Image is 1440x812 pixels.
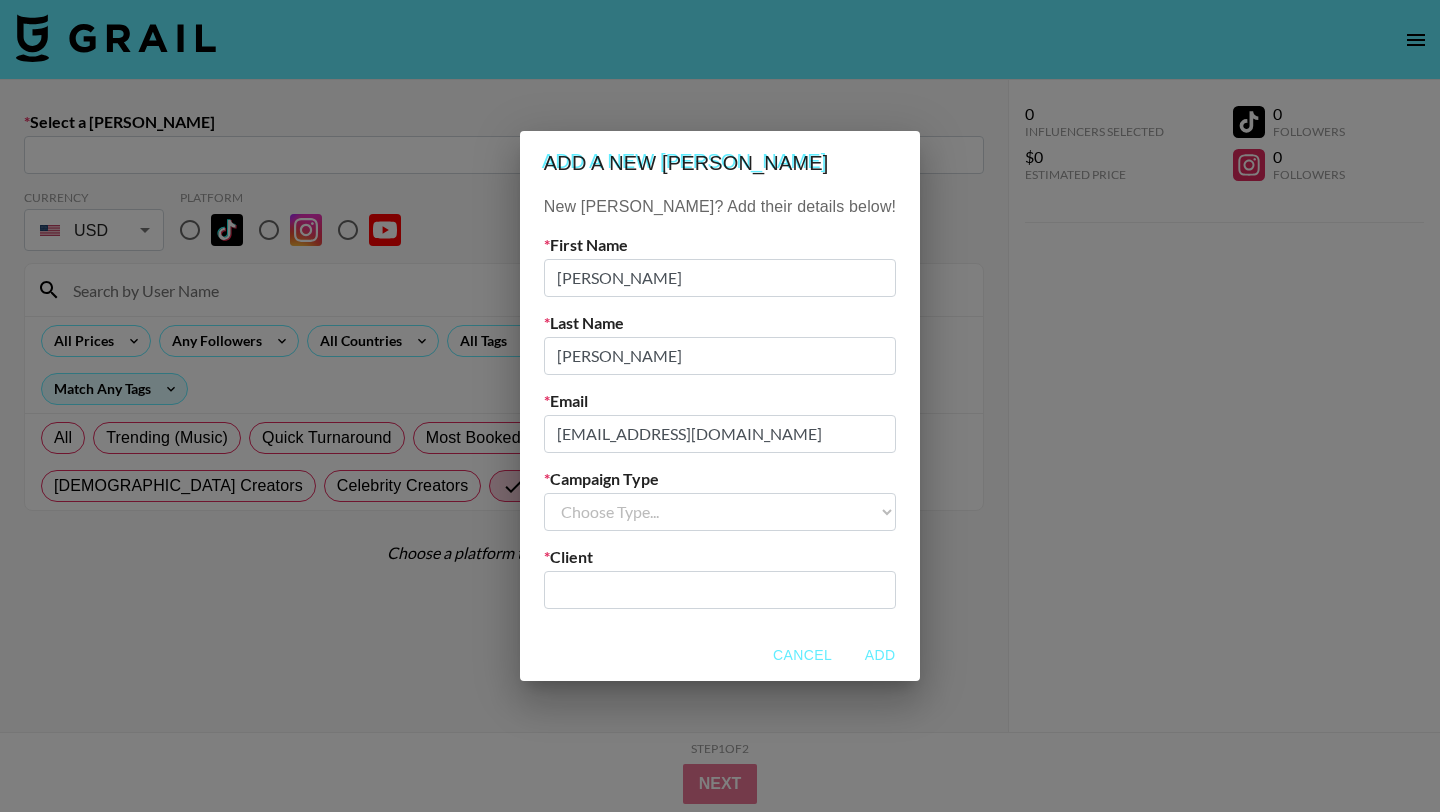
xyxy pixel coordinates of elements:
p: New [PERSON_NAME]? Add their details below! [544,195,896,219]
label: First Name [544,235,896,255]
button: Add [848,637,912,674]
button: Cancel [765,637,840,674]
label: Last Name [544,313,896,333]
label: Campaign Type [544,469,896,489]
h2: Add a new [PERSON_NAME] [520,131,920,195]
label: Email [544,391,896,411]
label: Client [544,547,896,567]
